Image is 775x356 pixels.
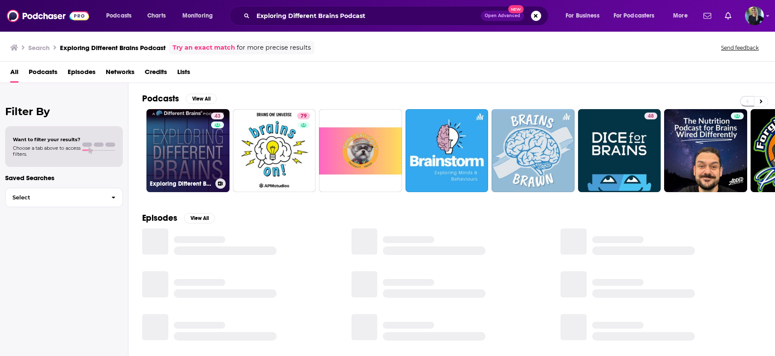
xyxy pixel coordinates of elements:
[745,6,764,25] span: Logged in as ChelseaKershaw
[745,6,764,25] img: User Profile
[253,9,481,23] input: Search podcasts, credits, & more...
[700,9,715,23] a: Show notifications dropdown
[648,112,654,121] span: 48
[508,5,524,13] span: New
[177,65,190,83] a: Lists
[106,10,131,22] span: Podcasts
[7,8,89,24] img: Podchaser - Follow, Share and Rate Podcasts
[5,174,123,182] p: Saved Searches
[60,44,166,52] h3: Exploring Different Brains Podcast
[68,65,95,83] a: Episodes
[673,10,688,22] span: More
[147,10,166,22] span: Charts
[176,9,224,23] button: open menu
[6,195,104,200] span: Select
[145,65,167,83] a: Credits
[28,44,50,52] h3: Search
[745,6,764,25] button: Show profile menu
[29,65,57,83] a: Podcasts
[146,109,230,192] a: 43Exploring Different Brains
[566,10,599,22] span: For Business
[211,113,224,119] a: 43
[142,93,217,104] a: PodcastsView All
[150,180,212,187] h3: Exploring Different Brains
[237,43,311,53] span: for more precise results
[233,109,316,192] a: 79
[142,213,215,223] a: EpisodesView All
[560,9,610,23] button: open menu
[173,43,235,53] a: Try an exact match
[186,94,217,104] button: View All
[297,113,310,119] a: 79
[100,9,143,23] button: open menu
[10,65,18,83] a: All
[142,9,171,23] a: Charts
[238,6,557,26] div: Search podcasts, credits, & more...
[485,14,520,18] span: Open Advanced
[718,44,761,51] button: Send feedback
[721,9,735,23] a: Show notifications dropdown
[481,11,524,21] button: Open AdvancedNew
[578,109,661,192] a: 48
[184,213,215,223] button: View All
[301,112,307,121] span: 79
[5,188,123,207] button: Select
[106,65,134,83] a: Networks
[13,145,80,157] span: Choose a tab above to access filters.
[644,113,657,119] a: 48
[215,112,221,121] span: 43
[13,136,80,142] span: Want to filter your results?
[182,10,213,22] span: Monitoring
[667,9,698,23] button: open menu
[5,105,123,118] h2: Filter By
[614,10,655,22] span: For Podcasters
[142,93,179,104] h2: Podcasts
[142,213,177,223] h2: Episodes
[608,9,667,23] button: open menu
